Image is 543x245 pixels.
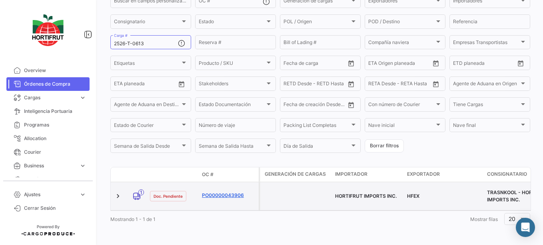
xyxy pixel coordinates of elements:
span: expand_more [79,162,86,169]
span: HFEX [407,193,419,199]
span: Con número de Courier [368,103,435,108]
span: Ajustes [24,191,76,198]
a: Courier [6,145,90,159]
a: Expand/Collapse Row [114,192,122,200]
span: Courier [24,149,86,156]
img: logo-hortifrut.svg [28,10,68,51]
datatable-header-cell: Estado Doc. [147,171,199,178]
span: 1 [138,189,144,195]
datatable-header-cell: Importador [332,167,404,182]
datatable-header-cell: Modo de Transporte [127,171,147,178]
a: Overview [6,64,90,77]
input: Desde [283,103,298,108]
button: Open calendar [345,99,357,111]
input: Desde [114,82,128,88]
span: Consignatario [114,20,180,26]
input: Hasta [134,82,163,88]
span: Agente de Aduana en Origen [453,82,519,88]
span: Semana de Salida Hasta [199,145,265,150]
span: Exportador [407,171,440,178]
button: Open calendar [345,57,357,69]
span: expand_more [79,176,86,183]
span: Estado de Courier [114,124,180,129]
input: Desde [368,61,383,67]
input: Desde [453,61,467,67]
a: Órdenes de Compra [6,77,90,91]
a: Allocation [6,132,90,145]
button: Open calendar [515,57,527,69]
span: Cargas [24,94,76,101]
span: Tiene Cargas [453,103,519,108]
input: Hasta [473,61,502,67]
span: Doc. Pendiente [154,193,183,199]
button: Open calendar [345,78,357,90]
span: HORTIFRUT IMPORTS INC. [335,193,397,199]
span: Estado Documentación [199,103,265,108]
a: PO00000043906 [202,192,256,199]
span: Allocation [24,135,86,142]
input: Hasta [303,61,333,67]
span: Mostrando 1 - 1 de 1 [110,216,156,222]
a: Programas [6,118,90,132]
span: Generación de cargas [265,171,326,178]
span: expand_more [79,191,86,198]
span: Nave inicial [368,124,435,129]
input: Desde [283,61,298,67]
span: Importador [335,171,367,178]
span: Empresas Transportistas [453,41,519,46]
input: Hasta [388,82,417,88]
span: OC # [202,171,214,178]
span: Overview [24,67,86,74]
datatable-header-cell: Generación de cargas [260,167,332,182]
span: Compañía naviera [368,41,435,46]
button: Borrar filtros [365,139,404,153]
span: Cerrar Sesión [24,205,86,212]
span: Programas [24,121,86,129]
span: Mostrar filas [470,216,498,222]
span: Estado [199,20,265,26]
span: Día de Salida [283,145,350,150]
span: Semana de Salida Desde [114,145,180,150]
a: Inteligencia Portuaria [6,104,90,118]
input: Hasta [303,82,333,88]
span: Packing List Completas [283,124,350,129]
span: Stakeholders [199,82,265,88]
span: Consignatario [487,171,527,178]
span: Agente de Aduana en Destino [114,103,180,108]
input: Desde [368,82,383,88]
input: Hasta [303,103,333,108]
button: Open calendar [430,57,442,69]
datatable-header-cell: Exportador [404,167,484,182]
input: Hasta [388,61,417,67]
span: Business [24,162,76,169]
button: Open calendar [430,78,442,90]
span: POD / Destino [368,20,435,26]
span: 20 [509,215,515,222]
span: POL / Origen [283,20,350,26]
div: Abrir Intercom Messenger [516,218,535,237]
span: Nave final [453,124,519,129]
span: Órdenes de Compra [24,80,86,88]
button: Open calendar [176,78,188,90]
span: Etiquetas [114,61,180,67]
span: Inteligencia Portuaria [24,108,86,115]
datatable-header-cell: OC # [199,168,259,181]
span: Estadísticas [24,176,76,183]
span: expand_more [79,94,86,101]
input: Desde [283,82,298,88]
span: Producto / SKU [199,61,265,67]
